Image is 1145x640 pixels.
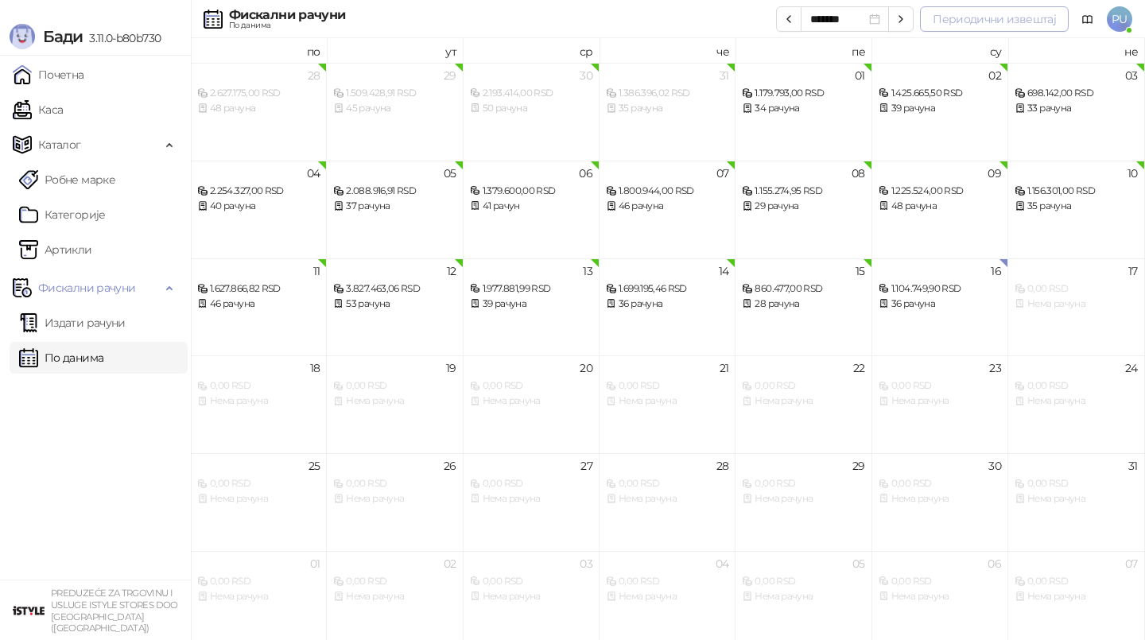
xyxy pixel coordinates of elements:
[988,558,1001,569] div: 06
[742,476,864,491] div: 0,00 RSD
[1015,101,1137,116] div: 33 рачуна
[327,355,463,453] td: 2025-08-19
[197,378,320,394] div: 0,00 RSD
[470,574,592,589] div: 0,00 RSD
[229,21,345,29] div: По данима
[470,281,592,297] div: 1.977.881,99 RSD
[1015,476,1137,491] div: 0,00 RSD
[229,9,345,21] div: Фискални рачуни
[464,355,600,453] td: 2025-08-20
[197,86,320,101] div: 2.627.175,00 RSD
[606,184,728,199] div: 1.800.944,00 RSD
[447,266,456,277] div: 12
[327,258,463,356] td: 2025-08-12
[1128,460,1138,471] div: 31
[872,355,1008,453] td: 2025-08-23
[327,38,463,63] th: ут
[310,363,320,374] div: 18
[606,101,728,116] div: 35 рачуна
[197,199,320,214] div: 40 рачуна
[606,589,728,604] div: Нема рачуна
[720,363,729,374] div: 21
[470,297,592,312] div: 39 рачуна
[872,63,1008,161] td: 2025-08-02
[720,70,729,81] div: 31
[191,161,327,258] td: 2025-08-04
[600,453,736,551] td: 2025-08-28
[446,363,456,374] div: 19
[606,199,728,214] div: 46 рачуна
[855,70,865,81] div: 01
[191,355,327,453] td: 2025-08-18
[879,101,1001,116] div: 39 рачуна
[197,589,320,604] div: Нема рачуна
[1015,491,1137,506] div: Нема рачуна
[444,558,456,569] div: 02
[856,266,865,277] div: 15
[991,266,1001,277] div: 16
[742,297,864,312] div: 28 рачуна
[10,24,35,49] img: Logo
[742,589,864,604] div: Нема рачуна
[989,363,1001,374] div: 23
[444,70,456,81] div: 29
[580,460,592,471] div: 27
[470,476,592,491] div: 0,00 RSD
[197,394,320,409] div: Нема рачуна
[307,168,320,179] div: 04
[606,86,728,101] div: 1.386.396,02 RSD
[470,101,592,116] div: 50 рачуна
[327,63,463,161] td: 2025-07-29
[879,378,1001,394] div: 0,00 RSD
[197,476,320,491] div: 0,00 RSD
[1008,258,1144,356] td: 2025-08-17
[742,199,864,214] div: 29 рачуна
[19,342,103,374] a: По данима
[1107,6,1132,32] span: PU
[1015,394,1137,409] div: Нема рачуна
[51,588,178,634] small: PREDUZEĆE ZA TRGOVINU I USLUGE ISTYLE STORES DOO [GEOGRAPHIC_DATA] ([GEOGRAPHIC_DATA])
[1015,199,1137,214] div: 35 рачуна
[879,589,1001,604] div: Нема рачуна
[606,574,728,589] div: 0,00 RSD
[742,574,864,589] div: 0,00 RSD
[1008,355,1144,453] td: 2025-08-24
[879,491,1001,506] div: Нема рачуна
[1015,297,1137,312] div: Нема рачуна
[333,394,456,409] div: Нема рачуна
[879,394,1001,409] div: Нема рачуна
[464,63,600,161] td: 2025-07-30
[716,558,729,569] div: 04
[470,86,592,101] div: 2.193.414,00 RSD
[988,460,1001,471] div: 30
[38,129,81,161] span: Каталог
[742,378,864,394] div: 0,00 RSD
[83,31,161,45] span: 3.11.0-b80b730
[872,453,1008,551] td: 2025-08-30
[580,363,592,374] div: 20
[309,460,320,471] div: 25
[852,168,865,179] div: 08
[988,70,1001,81] div: 02
[1015,281,1137,297] div: 0,00 RSD
[872,38,1008,63] th: су
[470,378,592,394] div: 0,00 RSD
[333,574,456,589] div: 0,00 RSD
[580,558,592,569] div: 03
[1015,589,1137,604] div: Нема рачуна
[333,491,456,506] div: Нема рачуна
[310,558,320,569] div: 01
[872,258,1008,356] td: 2025-08-16
[197,574,320,589] div: 0,00 RSD
[736,258,871,356] td: 2025-08-15
[742,101,864,116] div: 34 рачуна
[464,38,600,63] th: ср
[19,164,115,196] a: Робне марке
[308,70,320,81] div: 28
[1015,378,1137,394] div: 0,00 RSD
[606,491,728,506] div: Нема рачуна
[191,453,327,551] td: 2025-08-25
[719,266,729,277] div: 14
[1125,363,1138,374] div: 24
[742,281,864,297] div: 860.477,00 RSD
